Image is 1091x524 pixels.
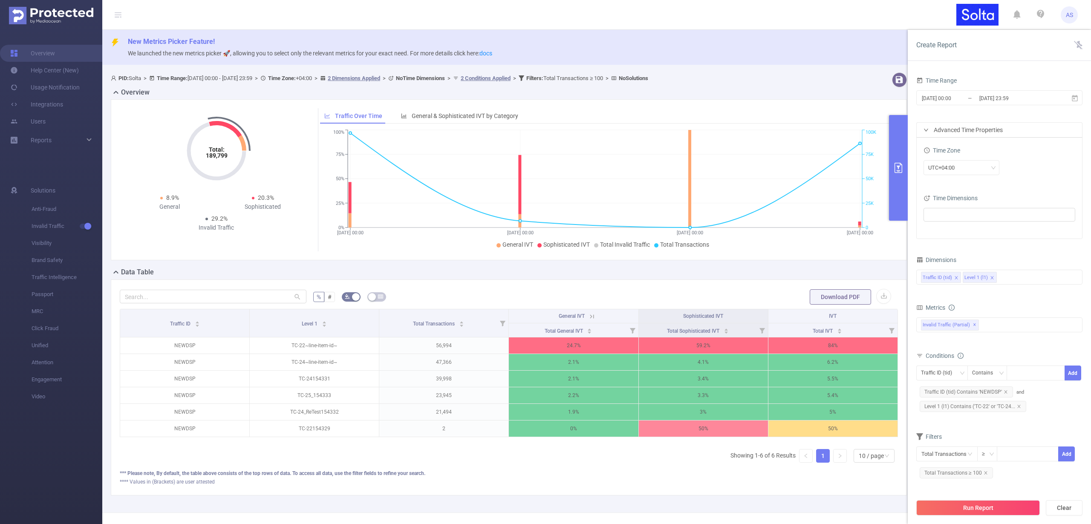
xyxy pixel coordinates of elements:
[916,304,945,311] span: Metrics
[379,337,508,354] p: 56,994
[837,453,843,458] i: icon: right
[31,137,52,144] span: Reports
[120,337,249,354] p: NEWDSP
[268,75,296,81] b: Time Zone:
[660,241,709,248] span: Total Transactions
[921,366,958,380] div: Traffic ID (tid)
[252,75,260,81] span: >
[336,201,344,206] tspan: 25%
[32,218,102,235] span: Invalid Traffic
[250,337,379,354] p: TC-22~line-item-id~
[32,286,102,303] span: Passport
[328,294,332,300] span: #
[312,75,320,81] span: >
[837,327,842,332] div: Sort
[545,328,584,334] span: Total General IVT
[401,113,407,119] i: icon: bar-chart
[817,449,829,462] a: 1
[208,146,224,153] tspan: Total:
[917,123,1082,137] div: icon: rightAdvanced Time Properties
[768,404,898,420] p: 5%
[916,41,957,49] span: Create Report
[413,321,456,327] span: Total Transactions
[10,113,46,130] a: Users
[459,320,464,322] i: icon: caret-up
[211,215,228,222] span: 29.2%
[120,290,306,303] input: Search...
[972,366,999,380] div: Contains
[379,404,508,420] p: 21,494
[829,313,837,319] span: IVT
[32,252,102,269] span: Brand Safety
[32,320,102,337] span: Click Fraud
[724,330,729,333] i: icon: caret-down
[345,294,350,299] i: icon: bg-colors
[768,420,898,437] p: 50%
[799,449,813,463] li: Previous Page
[984,471,988,475] i: icon: close
[509,387,638,403] p: 2.2%
[982,447,991,461] div: ≥
[768,371,898,387] p: 5.5%
[379,371,508,387] p: 39,998
[667,328,721,334] span: Total Sophisticated IVT
[379,354,508,370] p: 47,366
[120,420,249,437] p: NEWDSP
[928,161,961,175] div: UTC+04:00
[963,272,997,283] li: Level 1 (l1)
[921,320,979,331] span: Invalid Traffic (partial)
[322,320,327,322] i: icon: caret-up
[847,230,873,236] tspan: [DATE] 00:00
[10,62,79,79] a: Help Center (New)
[859,449,884,462] div: 10 / page
[120,469,898,477] div: *** Please note, By default, the table above consists of the top rows of data. To access all data...
[502,241,533,248] span: General IVT
[866,176,874,182] tspan: 50K
[509,420,638,437] p: 0%
[32,371,102,388] span: Engagement
[128,37,215,46] span: New Metrics Picker Feature!
[216,202,310,211] div: Sophisticated
[120,478,898,486] div: **** Values in (Brackets) are user attested
[837,327,842,330] i: icon: caret-up
[120,387,249,403] p: NEWDSP
[916,256,956,263] span: Dimensions
[1058,446,1075,461] button: Add
[32,201,102,218] span: Anti-Fraud
[195,320,200,325] div: Sort
[920,467,993,478] span: Total Transactions ≥ 100
[543,241,590,248] span: Sophisticated IVT
[461,75,511,81] u: 2 Conditions Applied
[1004,390,1008,394] i: icon: close
[803,453,808,458] i: icon: left
[111,38,119,47] i: icon: thunderbolt
[813,328,834,334] span: Total IVT
[639,420,768,437] p: 50%
[1066,6,1073,23] span: AS
[964,272,988,283] div: Level 1 (l1)
[990,276,994,281] i: icon: close
[317,294,321,300] span: %
[768,337,898,354] p: 84%
[195,323,199,326] i: icon: caret-down
[866,152,874,157] tspan: 75K
[991,165,996,171] i: icon: down
[866,130,876,135] tspan: 100K
[639,354,768,370] p: 4.1%
[250,387,379,403] p: TC-25_154333
[10,96,63,113] a: Integrations
[639,371,768,387] p: 3.4%
[866,225,868,230] tspan: 0
[170,321,192,327] span: Traffic ID
[973,320,976,330] span: ✕
[916,500,1040,515] button: Run Report
[768,387,898,403] p: 5.4%
[511,75,519,81] span: >
[920,386,1013,397] span: Traffic ID (tid) Contains 'NEWDSP'
[587,327,592,332] div: Sort
[205,152,227,159] tspan: 189,799
[128,50,492,57] span: We launched the new metrics picker 🚀, allowing you to select only the relevant metrics for your e...
[639,337,768,354] p: 59.2%
[322,323,327,326] i: icon: caret-down
[526,75,543,81] b: Filters :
